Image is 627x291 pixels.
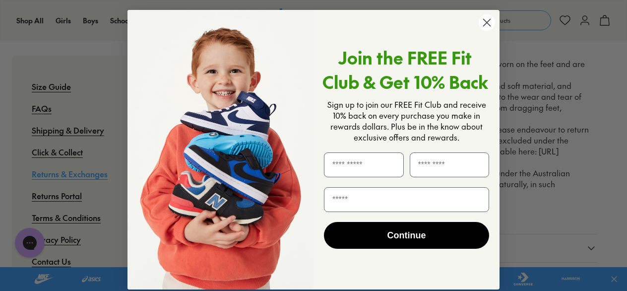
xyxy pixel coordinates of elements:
[324,222,489,249] button: Continue
[327,99,486,143] span: Sign up to join our FREE Fit Club and receive 10% back on every purchase you make in rewards doll...
[324,152,404,177] input: First Name
[5,3,35,33] button: Open gorgias live chat
[478,14,496,31] button: Close dialog
[322,45,488,94] span: Join the FREE Fit Club & Get 10% Back
[127,10,313,290] img: 4cfae6ee-cc04-4748-8098-38ce7ef14282.png
[324,187,489,212] input: Email
[410,152,490,177] input: Last Name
